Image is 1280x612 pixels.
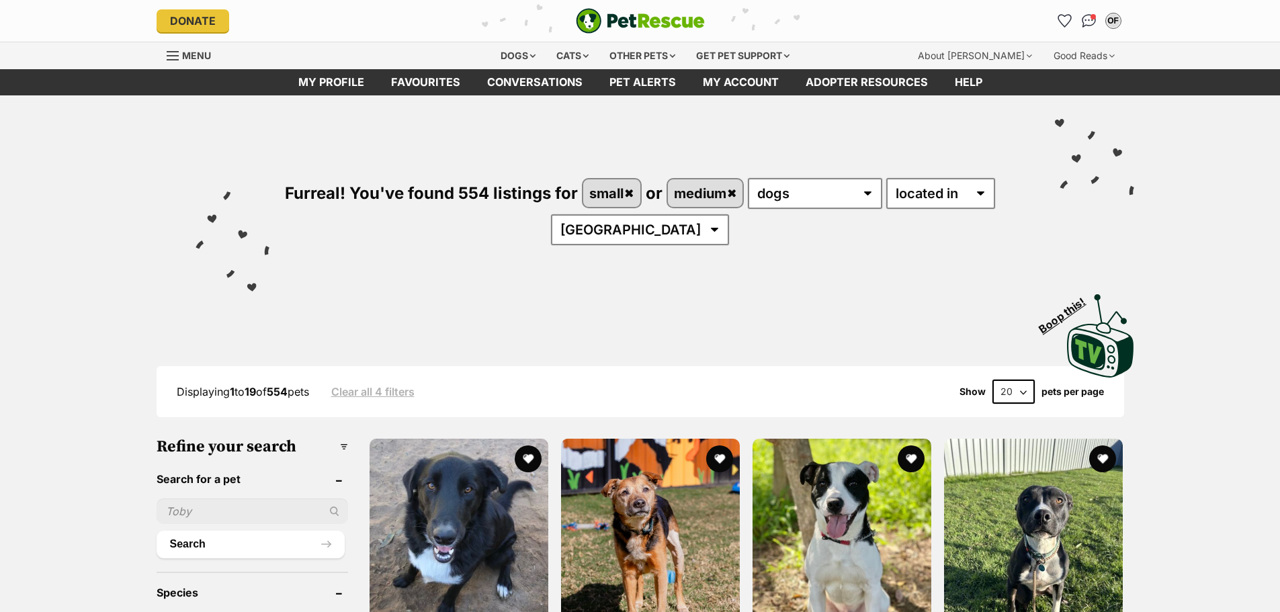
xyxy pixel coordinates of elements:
input: Toby [157,498,348,524]
a: medium [668,179,743,207]
img: chat-41dd97257d64d25036548639549fe6c8038ab92f7586957e7f3b1b290dea8141.svg [1082,14,1096,28]
div: About [PERSON_NAME] [908,42,1041,69]
a: Adopter resources [792,69,941,95]
a: Boop this! [1067,282,1134,380]
div: Cats [547,42,598,69]
a: Favourites [378,69,474,95]
span: or [646,183,663,203]
img: PetRescue TV logo [1067,294,1134,378]
button: Search [157,531,345,558]
strong: 1 [230,385,234,398]
a: Pet alerts [596,69,689,95]
div: OF [1107,14,1120,28]
a: PetRescue [576,8,705,34]
label: pets per page [1041,386,1104,397]
header: Search for a pet [157,473,348,485]
a: Conversations [1078,10,1100,32]
strong: 19 [245,385,256,398]
ul: Account quick links [1054,10,1124,32]
a: Menu [167,42,220,67]
a: Help [941,69,996,95]
span: Boop this! [1036,287,1098,335]
a: small [583,179,640,207]
button: favourite [1089,445,1116,472]
span: Show [959,386,986,397]
a: My account [689,69,792,95]
button: favourite [898,445,925,472]
a: Favourites [1054,10,1076,32]
span: Menu [182,50,211,61]
button: favourite [706,445,733,472]
a: conversations [474,69,596,95]
button: favourite [515,445,542,472]
a: Donate [157,9,229,32]
div: Dogs [491,42,545,69]
span: Displaying to of pets [177,385,309,398]
strong: 554 [267,385,288,398]
a: Clear all 4 filters [331,386,415,398]
div: Good Reads [1044,42,1124,69]
img: logo-e224e6f780fb5917bec1dbf3a21bbac754714ae5b6737aabdf751b685950b380.svg [576,8,705,34]
h3: Refine your search [157,437,348,456]
a: My profile [285,69,378,95]
header: Species [157,586,348,599]
button: My account [1103,10,1124,32]
div: Get pet support [687,42,799,69]
div: Other pets [600,42,685,69]
span: Furreal! You've found 554 listings for [285,183,578,203]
